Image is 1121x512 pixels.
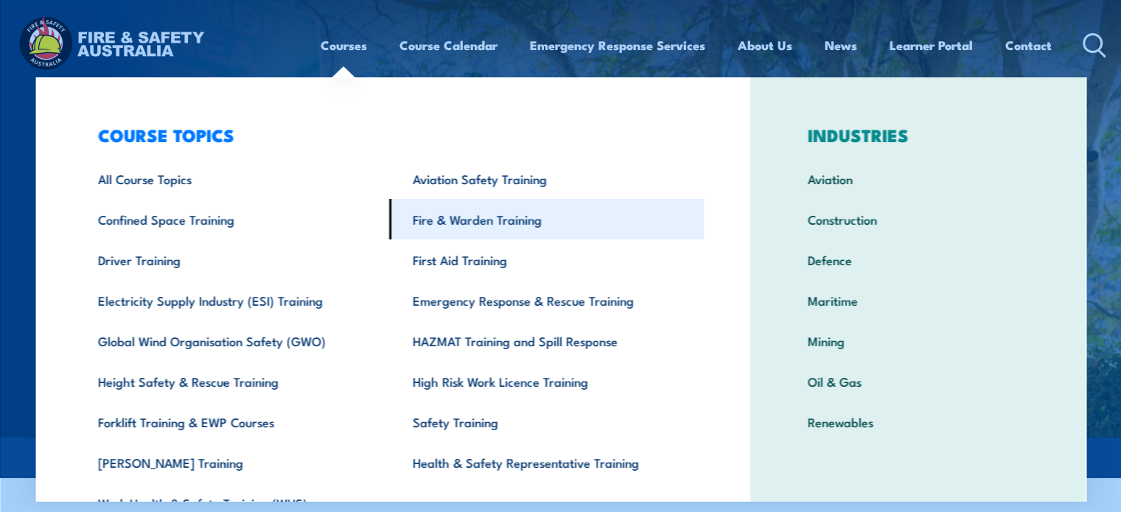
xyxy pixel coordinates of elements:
[389,401,704,442] a: Safety Training
[74,280,389,320] a: Electricity Supply Industry (ESI) Training
[784,158,1052,199] a: Aviation
[389,158,704,199] a: Aviation Safety Training
[389,361,704,401] a: High Risk Work Licence Training
[389,239,704,280] a: First Aid Training
[890,26,973,65] a: Learner Portal
[74,158,389,199] a: All Course Topics
[784,361,1052,401] a: Oil & Gas
[389,442,704,483] a: Health & Safety Representative Training
[1005,26,1052,65] a: Contact
[389,199,704,239] a: Fire & Warden Training
[321,26,367,65] a: Courses
[74,125,704,145] h3: COURSE TOPICS
[738,26,792,65] a: About Us
[74,320,389,361] a: Global Wind Organisation Safety (GWO)
[399,26,497,65] a: Course Calendar
[784,320,1052,361] a: Mining
[784,125,1052,145] h3: INDUSTRIES
[784,239,1052,280] a: Defence
[530,26,705,65] a: Emergency Response Services
[784,199,1052,239] a: Construction
[74,199,389,239] a: Confined Space Training
[74,361,389,401] a: Height Safety & Rescue Training
[389,320,704,361] a: HAZMAT Training and Spill Response
[784,401,1052,442] a: Renewables
[74,239,389,280] a: Driver Training
[389,280,704,320] a: Emergency Response & Rescue Training
[784,280,1052,320] a: Maritime
[74,401,389,442] a: Forklift Training & EWP Courses
[825,26,857,65] a: News
[74,442,389,483] a: [PERSON_NAME] Training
